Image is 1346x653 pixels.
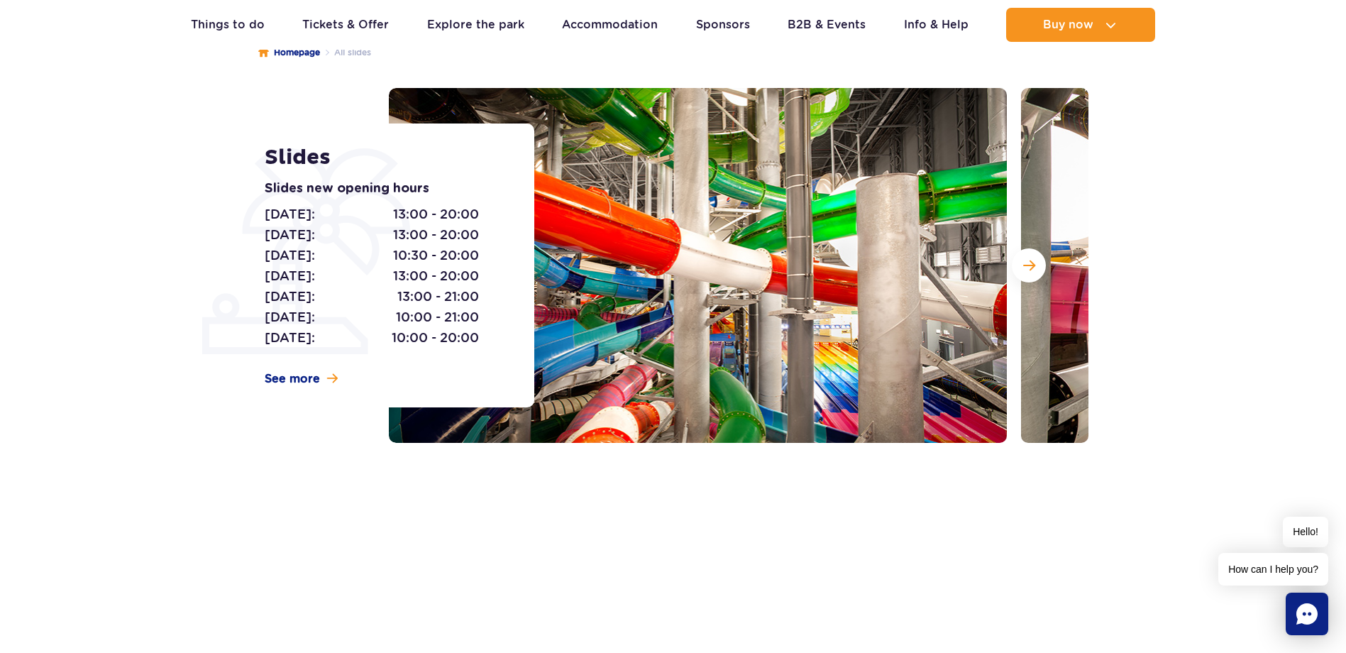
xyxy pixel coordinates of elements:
span: See more [265,371,320,387]
a: See more [265,371,338,387]
span: 10:00 - 21:00 [396,307,479,327]
a: Accommodation [562,8,658,42]
a: Info & Help [904,8,969,42]
a: B2B & Events [788,8,866,42]
li: All slides [320,45,371,60]
span: [DATE]: [265,204,315,224]
span: [DATE]: [265,225,315,245]
span: Hello! [1283,517,1328,547]
button: Buy now [1006,8,1155,42]
span: 10:30 - 20:00 [393,246,479,265]
span: [DATE]: [265,287,315,307]
span: Buy now [1043,18,1093,31]
p: Slides new opening hours [265,179,502,199]
span: 13:00 - 20:00 [393,266,479,286]
a: Tickets & Offer [302,8,389,42]
span: How can I help you? [1218,553,1328,586]
span: [DATE]: [265,246,315,265]
span: 13:00 - 20:00 [393,204,479,224]
span: 13:00 - 21:00 [397,287,479,307]
a: Homepage [258,45,320,60]
span: [DATE]: [265,307,315,327]
span: [DATE]: [265,266,315,286]
span: [DATE]: [265,328,315,348]
button: Next slide [1012,248,1046,282]
span: 13:00 - 20:00 [393,225,479,245]
a: Explore the park [427,8,524,42]
div: Chat [1286,593,1328,635]
a: Sponsors [696,8,750,42]
span: 10:00 - 20:00 [392,328,479,348]
h1: Slides [265,145,502,170]
a: Things to do [191,8,265,42]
